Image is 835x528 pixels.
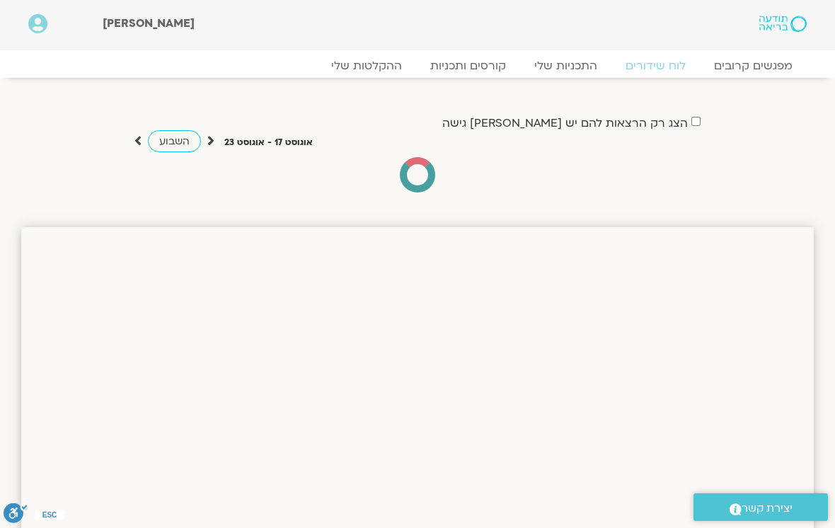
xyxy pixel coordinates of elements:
[148,130,201,152] a: השבוע
[693,493,828,521] a: יצירת קשר
[103,16,195,31] span: [PERSON_NAME]
[28,59,807,73] nav: Menu
[611,59,700,73] a: לוח שידורים
[742,499,793,518] span: יצירת קשר
[416,59,520,73] a: קורסים ותכניות
[317,59,416,73] a: ההקלטות שלי
[159,134,190,148] span: השבוע
[700,59,807,73] a: מפגשים קרובים
[442,117,688,130] label: הצג רק הרצאות להם יש [PERSON_NAME] גישה
[224,135,313,150] p: אוגוסט 17 - אוגוסט 23
[520,59,611,73] a: התכניות שלי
